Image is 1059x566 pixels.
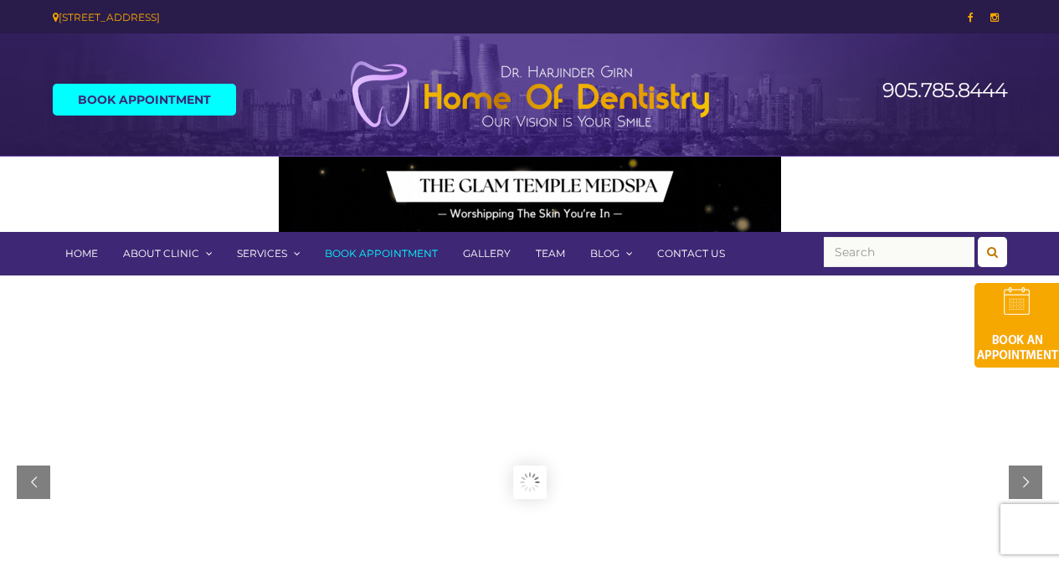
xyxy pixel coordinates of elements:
[882,78,1007,102] a: 905.785.8444
[342,60,718,129] img: Home of Dentistry
[578,232,645,275] a: Blog
[974,283,1059,368] img: book-an-appointment-hod-gld.png
[824,237,974,267] input: Search
[523,232,578,275] a: Team
[312,232,450,275] a: Book Appointment
[53,232,111,275] a: Home
[224,232,312,275] a: Services
[279,157,781,232] img: Medspa-Banner-Virtual-Consultation-2-1.gif
[53,8,517,26] div: [STREET_ADDRESS]
[450,232,523,275] a: Gallery
[111,232,224,275] a: About Clinic
[53,84,236,116] a: Book Appointment
[645,232,738,275] a: Contact Us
